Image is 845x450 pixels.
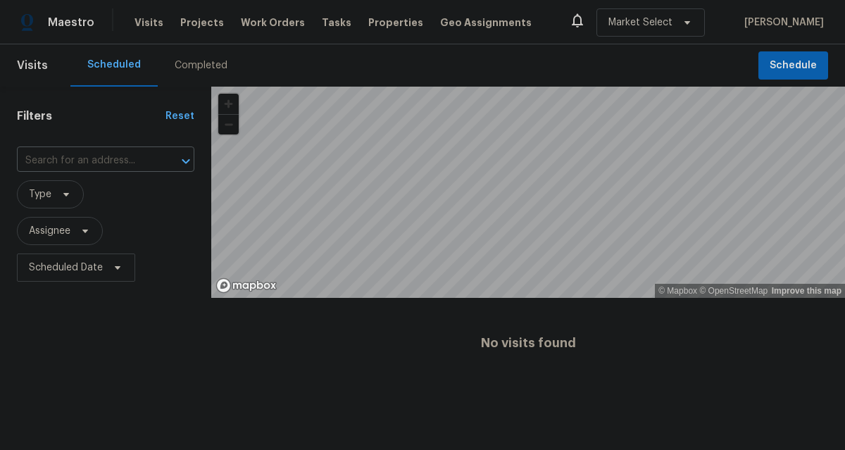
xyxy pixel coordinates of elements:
[87,58,141,72] div: Scheduled
[176,151,196,171] button: Open
[17,109,165,123] h1: Filters
[481,336,576,350] h4: No visits found
[17,50,48,81] span: Visits
[368,15,423,30] span: Properties
[218,114,239,135] button: Zoom out
[211,87,845,298] canvas: Map
[48,15,94,30] span: Maestro
[180,15,224,30] span: Projects
[215,277,277,294] a: Mapbox homepage
[739,15,824,30] span: [PERSON_NAME]
[322,18,351,27] span: Tasks
[758,51,828,80] button: Schedule
[241,15,305,30] span: Work Orders
[658,286,697,296] a: Mapbox
[772,286,841,296] a: Improve this map
[17,150,155,172] input: Search for an address...
[218,94,239,114] button: Zoom in
[218,115,239,135] span: Zoom out
[770,57,817,75] span: Schedule
[699,286,768,296] a: OpenStreetMap
[134,15,163,30] span: Visits
[29,224,70,238] span: Assignee
[608,15,672,30] span: Market Select
[175,58,227,73] div: Completed
[29,261,103,275] span: Scheduled Date
[29,187,51,201] span: Type
[440,15,532,30] span: Geo Assignments
[165,109,194,123] div: Reset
